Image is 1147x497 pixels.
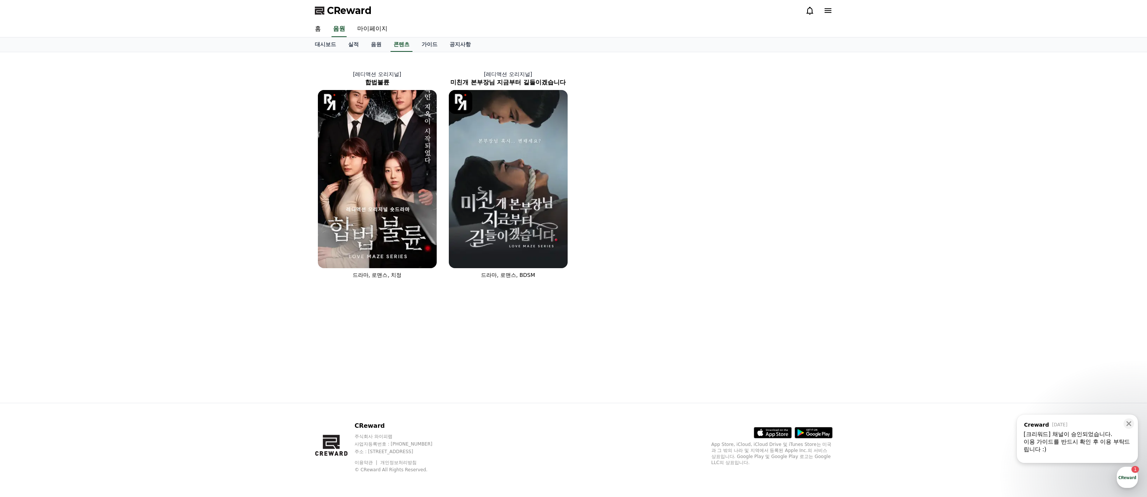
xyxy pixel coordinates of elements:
a: 실적 [342,37,365,52]
p: CReward [355,421,447,430]
a: [레디액션 오리지널] 합법불륜 합법불륜 [object Object] Logo 드라마, 로맨스, 치정 [312,64,443,285]
span: 드라마, 로맨스, BDSM [481,272,535,278]
a: 대시보드 [309,37,342,52]
a: 음원 [365,37,388,52]
p: [레디액션 오리지널] [312,70,443,78]
span: 설정 [117,251,126,257]
img: [object Object] Logo [449,90,473,114]
a: 1대화 [50,240,98,259]
a: 음원 [331,21,347,37]
a: [레디액션 오리지널] 미친개 본부장님 지금부터 길들이겠습니다 미친개 본부장님 지금부터 길들이겠습니다 [object Object] Logo 드라마, 로맨스, BDSM [443,64,574,285]
span: 홈 [24,251,28,257]
a: CReward [315,5,372,17]
p: 주식회사 와이피랩 [355,433,447,440]
a: 가이드 [416,37,444,52]
img: 미친개 본부장님 지금부터 길들이겠습니다 [449,90,568,268]
h2: 미친개 본부장님 지금부터 길들이겠습니다 [443,78,574,87]
p: [레디액션 오리지널] [443,70,574,78]
span: 1 [77,239,79,245]
a: 이용약관 [355,460,378,465]
span: 드라마, 로맨스, 치정 [353,272,402,278]
a: 개인정보처리방침 [380,460,417,465]
a: 홈 [2,240,50,259]
a: 콘텐츠 [391,37,412,52]
a: 홈 [309,21,327,37]
p: App Store, iCloud, iCloud Drive 및 iTunes Store는 미국과 그 밖의 나라 및 지역에서 등록된 Apple Inc.의 서비스 상표입니다. Goo... [711,441,833,466]
img: 합법불륜 [318,90,437,268]
p: 주소 : [STREET_ADDRESS] [355,449,447,455]
a: 설정 [98,240,145,259]
h2: 합법불륜 [312,78,443,87]
a: 마이페이지 [351,21,394,37]
p: © CReward All Rights Reserved. [355,467,447,473]
span: CReward [327,5,372,17]
a: 공지사항 [444,37,477,52]
span: 대화 [69,252,78,258]
img: [object Object] Logo [318,90,342,114]
p: 사업자등록번호 : [PHONE_NUMBER] [355,441,447,447]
